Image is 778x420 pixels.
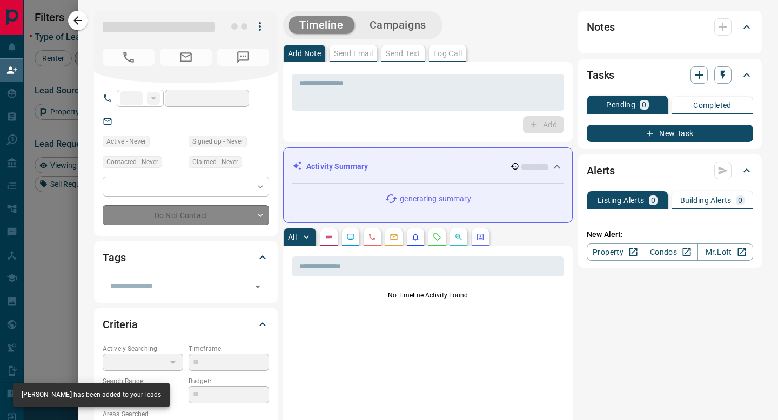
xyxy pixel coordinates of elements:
[411,233,420,241] svg: Listing Alerts
[120,117,124,125] a: --
[250,279,265,294] button: Open
[103,344,183,354] p: Actively Searching:
[738,197,742,204] p: 0
[587,162,615,179] h2: Alerts
[606,101,635,109] p: Pending
[587,125,753,142] button: New Task
[433,233,441,241] svg: Requests
[476,233,485,241] svg: Agent Actions
[160,49,212,66] span: No Email
[292,290,564,300] p: No Timeline Activity Found
[368,233,377,241] svg: Calls
[288,233,297,241] p: All
[22,386,161,404] div: [PERSON_NAME] has been added to your leads
[390,233,398,241] svg: Emails
[587,62,753,88] div: Tasks
[189,376,269,386] p: Budget:
[680,197,732,204] p: Building Alerts
[642,243,697,261] a: Condos
[103,409,269,419] p: Areas Searched:
[306,161,368,172] p: Activity Summary
[587,229,753,240] p: New Alert:
[103,245,269,270] div: Tags
[693,101,732,109] p: Completed
[103,316,138,333] h2: Criteria
[189,344,269,354] p: Timeframe:
[587,66,614,84] h2: Tasks
[103,249,125,266] h2: Tags
[587,18,615,36] h2: Notes
[292,157,564,177] div: Activity Summary
[103,49,155,66] span: No Number
[103,311,269,337] div: Criteria
[697,243,753,261] a: Mr.Loft
[400,193,471,205] p: generating summary
[192,157,238,167] span: Claimed - Never
[192,136,243,147] span: Signed up - Never
[106,136,146,147] span: Active - Never
[642,101,646,109] p: 0
[598,197,645,204] p: Listing Alerts
[289,16,354,34] button: Timeline
[103,376,183,386] p: Search Range:
[454,233,463,241] svg: Opportunities
[359,16,437,34] button: Campaigns
[346,233,355,241] svg: Lead Browsing Activity
[587,243,642,261] a: Property
[325,233,333,241] svg: Notes
[587,158,753,184] div: Alerts
[587,14,753,40] div: Notes
[288,50,321,57] p: Add Note
[103,205,269,225] div: Do Not Contact
[106,157,158,167] span: Contacted - Never
[217,49,269,66] span: No Number
[651,197,655,204] p: 0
